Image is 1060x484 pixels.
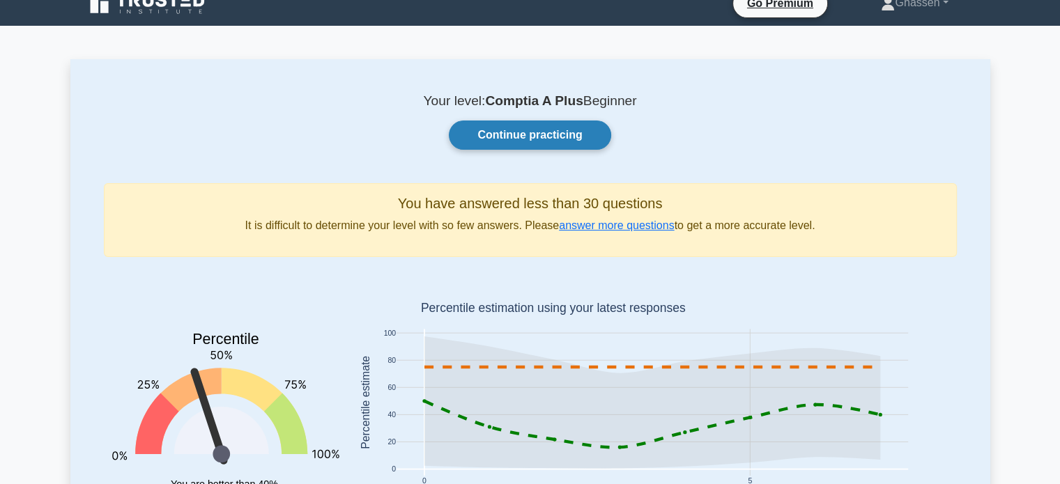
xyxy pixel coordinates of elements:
[359,356,371,449] text: Percentile estimate
[559,219,674,231] a: answer more questions
[387,357,396,364] text: 80
[449,120,610,150] a: Continue practicing
[383,329,396,337] text: 100
[387,384,396,391] text: 60
[116,195,945,212] h5: You have answered less than 30 questions
[387,411,396,419] text: 40
[387,438,396,446] text: 20
[485,93,583,108] b: Comptia A Plus
[104,93,957,109] p: Your level: Beginner
[116,217,945,234] p: It is difficult to determine your level with so few answers. Please to get a more accurate level.
[392,466,396,474] text: 0
[192,331,259,348] text: Percentile
[420,302,685,315] text: Percentile estimation using your latest responses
